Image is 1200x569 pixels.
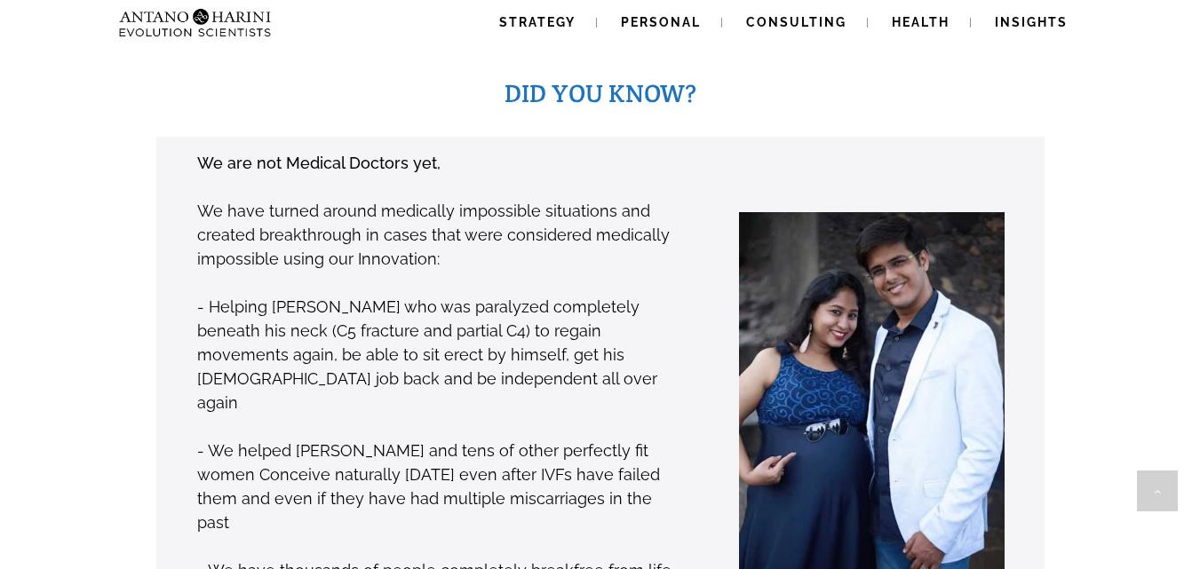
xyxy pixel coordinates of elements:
span: Strategy [499,15,576,29]
span: Health [892,15,950,29]
p: - Helping [PERSON_NAME] who was paralyzed completely beneath his neck (C5 fracture and partial C4... [197,295,683,415]
span: Personal [621,15,701,29]
span: Insights [995,15,1068,29]
strong: We are not Medical Doctors yet, [197,154,441,172]
span: DID YOU KNOW? [505,77,696,109]
p: We have turned around medically impossible situations and created breakthrough in cases that were... [197,199,683,271]
span: Consulting [746,15,846,29]
p: - We helped [PERSON_NAME] and tens of other perfectly fit women Conceive naturally [DATE] even af... [197,439,683,534]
